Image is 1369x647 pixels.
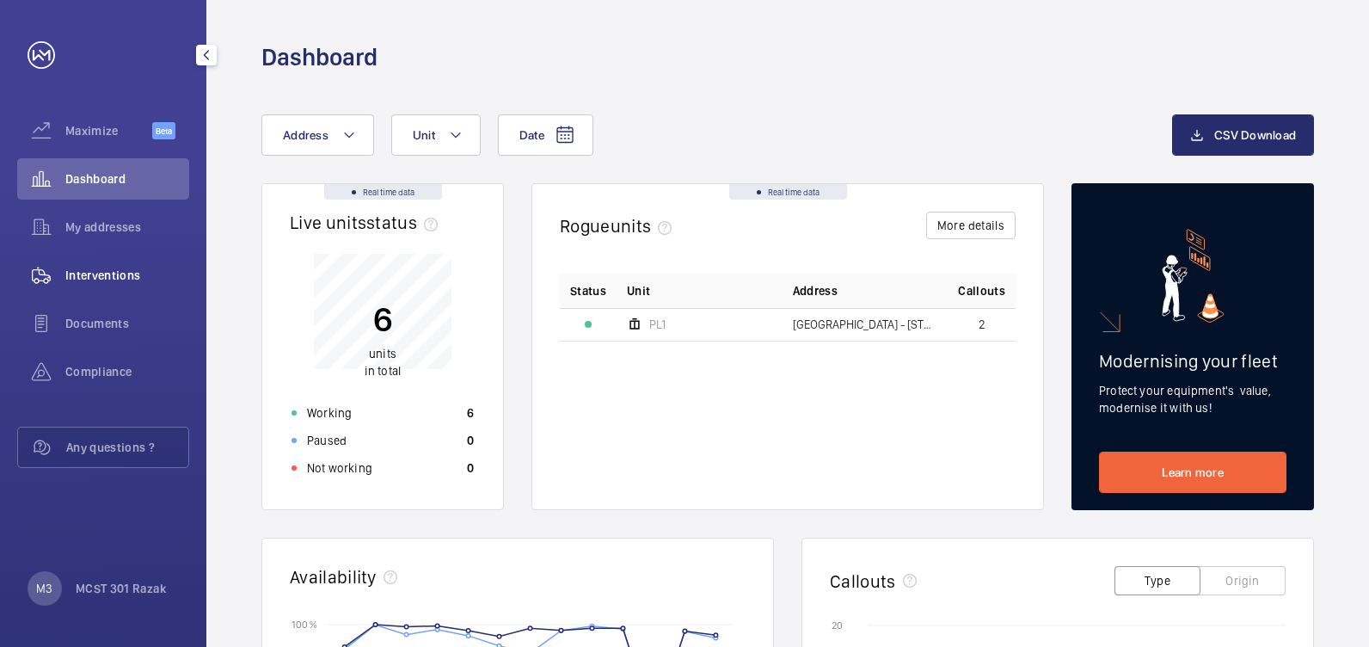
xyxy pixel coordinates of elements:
[391,114,481,156] button: Unit
[36,580,52,597] p: M3
[729,184,847,200] div: Real time data
[830,570,896,592] h2: Callouts
[65,315,189,332] span: Documents
[66,439,188,456] span: Any questions ?
[1114,566,1200,595] button: Type
[65,122,152,139] span: Maximize
[307,459,372,477] p: Not working
[1099,350,1286,372] h2: Modernising your fleet
[365,345,401,379] p: in total
[365,298,401,341] p: 6
[467,404,474,422] p: 6
[290,566,377,588] h2: Availability
[649,318,666,330] span: PL1
[611,215,679,237] span: units
[926,212,1016,239] button: More details
[1099,382,1286,416] p: Protect your equipment's value, modernise it with us!
[324,184,442,200] div: Real time data
[261,41,378,73] h1: Dashboard
[1214,128,1296,142] span: CSV Download
[65,363,189,380] span: Compliance
[1200,566,1286,595] button: Origin
[793,318,938,330] span: [GEOGRAPHIC_DATA] - [STREET_ADDRESS][PERSON_NAME]
[793,282,838,299] span: Address
[76,580,166,597] p: MCST 301 Razak
[65,219,189,236] span: My addresses
[467,432,474,449] p: 0
[413,128,435,142] span: Unit
[1099,452,1286,493] a: Learn more
[498,114,593,156] button: Date
[1162,229,1225,323] img: marketing-card.svg
[627,282,650,299] span: Unit
[560,215,678,237] h2: Rogue
[1172,114,1314,156] button: CSV Download
[292,618,317,630] text: 100 %
[307,404,352,422] p: Working
[283,128,328,142] span: Address
[366,212,445,233] span: status
[369,347,396,360] span: units
[261,114,374,156] button: Address
[152,122,175,139] span: Beta
[65,170,189,188] span: Dashboard
[290,212,445,233] h2: Live units
[958,282,1005,299] span: Callouts
[467,459,474,477] p: 0
[519,128,544,142] span: Date
[832,619,843,632] text: 20
[65,267,189,284] span: Interventions
[570,282,606,299] p: Status
[307,432,347,449] p: Paused
[979,318,985,330] span: 2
